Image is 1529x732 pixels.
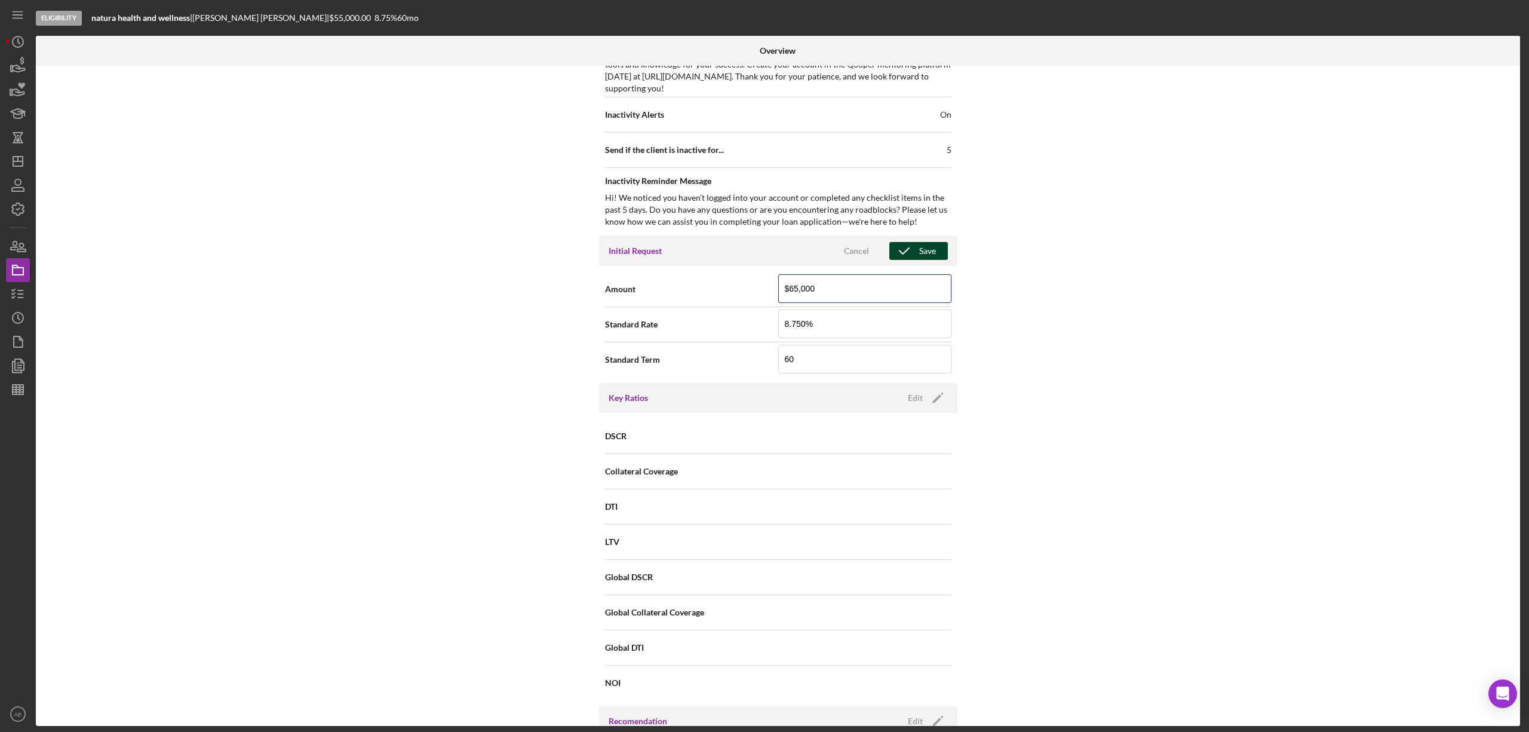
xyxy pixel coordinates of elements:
div: 8.75 % [374,13,397,23]
div: Edit [908,712,923,730]
button: AE [6,702,30,726]
h3: Key Ratios [609,392,648,404]
div: 5 [947,144,951,156]
div: | [91,13,192,23]
span: Global DSCR [605,571,653,583]
button: Cancel [827,242,886,260]
div: 60 mo [397,13,419,23]
div: Hi! We noticed you haven’t logged into your account or completed any checklist items in the past ... [605,192,951,228]
div: Save [919,242,936,260]
h3: Recomendation [609,715,667,727]
div: Edit [908,389,923,407]
span: Standard Rate [605,318,778,330]
button: Edit [901,712,948,730]
button: Edit [901,389,948,407]
button: Save [889,242,948,260]
span: Standard Term [605,354,778,366]
b: natura health and wellness [91,13,190,23]
span: Global Collateral Coverage [605,607,704,618]
span: Inactivity Reminder Message [605,175,951,187]
div: Open Intercom Messenger [1488,679,1517,708]
b: Overview [760,46,796,56]
span: Global DTI [605,642,644,654]
div: [PERSON_NAME] [PERSON_NAME] | [192,13,329,23]
span: DTI [605,501,618,513]
span: Inactivity Alerts [605,109,664,121]
span: Amount [605,283,778,295]
div: $55,000.00 [329,13,374,23]
span: LTV [605,536,619,548]
span: On [940,109,951,121]
text: AE [14,711,22,718]
span: Send if the client is inactive for... [605,144,724,156]
span: DSCR [605,430,627,442]
span: Collateral Coverage [605,465,678,477]
h3: Initial Request [609,245,662,257]
div: Cancel [844,242,869,260]
span: NOI [605,677,621,689]
div: Eligibility [36,11,82,26]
